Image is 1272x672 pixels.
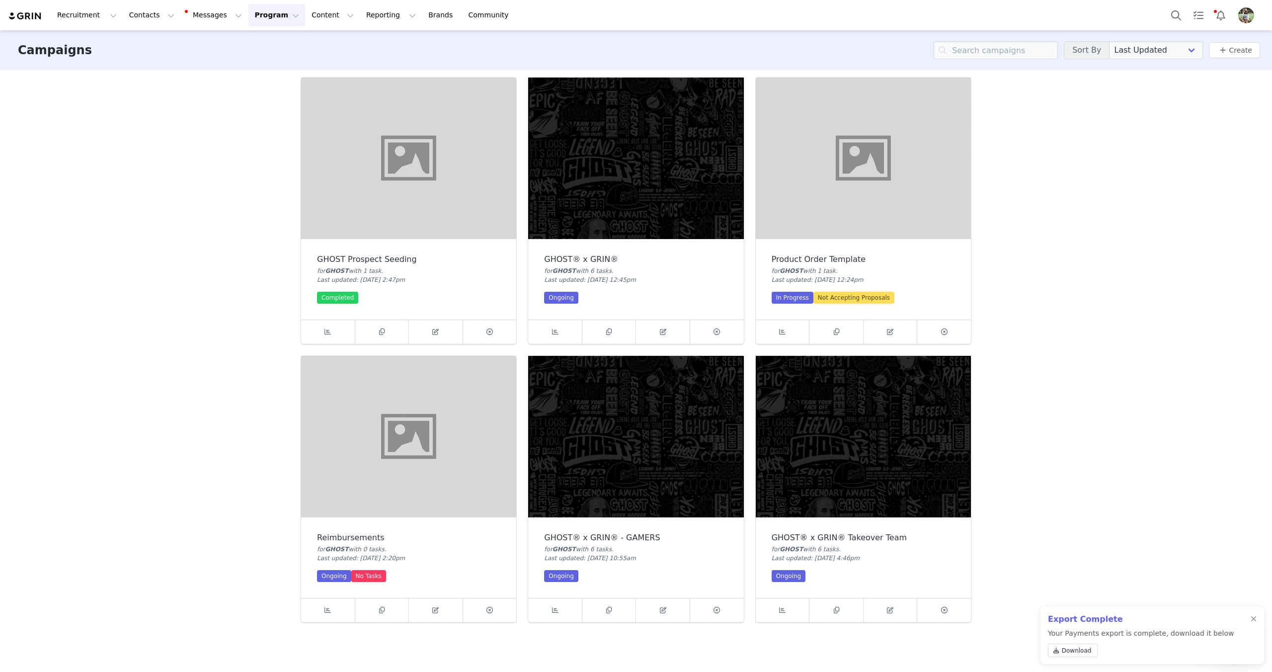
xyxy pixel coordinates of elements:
[544,255,727,264] div: GHOST® x GRIN®
[351,570,386,582] div: No Tasks
[553,267,576,274] span: GHOST
[381,546,384,553] span: s
[1048,628,1234,661] p: Your Payments export is complete, download it below
[544,570,578,582] div: Ongoing
[306,4,360,26] button: Content
[463,4,519,26] a: Community
[325,267,349,274] span: GHOST
[1165,4,1187,26] button: Search
[836,546,839,553] span: s
[181,4,248,26] button: Messages
[609,546,612,553] span: s
[544,292,578,304] div: Ongoing
[422,4,462,26] a: Brands
[123,4,180,26] button: Contacts
[317,275,500,284] div: Last updated: [DATE] 2:47pm
[317,570,351,582] div: Ongoing
[528,356,743,517] img: GHOST® x GRIN® - GAMERS
[544,275,727,284] div: Last updated: [DATE] 12:45pm
[772,545,955,554] div: for with 6 task .
[772,533,955,542] div: GHOST® x GRIN® Takeover Team
[772,554,955,563] div: Last updated: [DATE] 4:46pm
[1188,4,1209,26] a: Tasks
[813,292,894,304] div: Not Accepting Proposals
[544,545,727,554] div: for with 6 task .
[1062,646,1092,655] span: Download
[1048,644,1098,657] a: Download
[1217,44,1252,56] a: Create
[1210,4,1232,26] button: Notifications
[780,546,803,553] span: GHOST
[772,266,955,275] div: for with 1 task .
[317,266,500,275] div: for with 1 task .
[51,4,123,26] button: Recruitment
[553,546,576,553] span: GHOST
[772,255,955,264] div: Product Order Template
[317,292,358,304] div: Completed
[8,11,43,21] img: grin logo
[528,78,743,239] img: GHOST® x GRIN®
[317,255,500,264] div: GHOST Prospect Seeding
[772,292,813,304] div: In Progress
[360,4,422,26] button: Reporting
[1232,7,1264,23] button: Profile
[1048,613,1234,625] h2: Export Complete
[317,533,500,542] div: Reimbursements
[18,41,92,59] h3: Campaigns
[544,266,727,275] div: for with 6 task .
[317,554,500,563] div: Last updated: [DATE] 2:20pm
[544,533,727,542] div: GHOST® x GRIN® - GAMERS
[756,356,971,517] img: GHOST® x GRIN® Takeover Team
[301,78,516,239] img: GHOST Prospect Seeding
[325,546,349,553] span: GHOST
[1238,7,1254,23] img: 632f471e-c958-497e-9c8a-d8a216d440b5.jpg
[1209,42,1260,58] button: Create
[544,554,727,563] div: Last updated: [DATE] 10:55am
[780,267,803,274] span: GHOST
[772,275,955,284] div: Last updated: [DATE] 12:24pm
[317,545,500,554] div: for with 0 task .
[934,41,1058,59] input: Search campaigns
[301,356,516,517] img: Reimbursements
[609,267,612,274] span: s
[772,570,806,582] div: Ongoing
[756,78,971,239] img: Product Order Template
[248,4,305,26] button: Program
